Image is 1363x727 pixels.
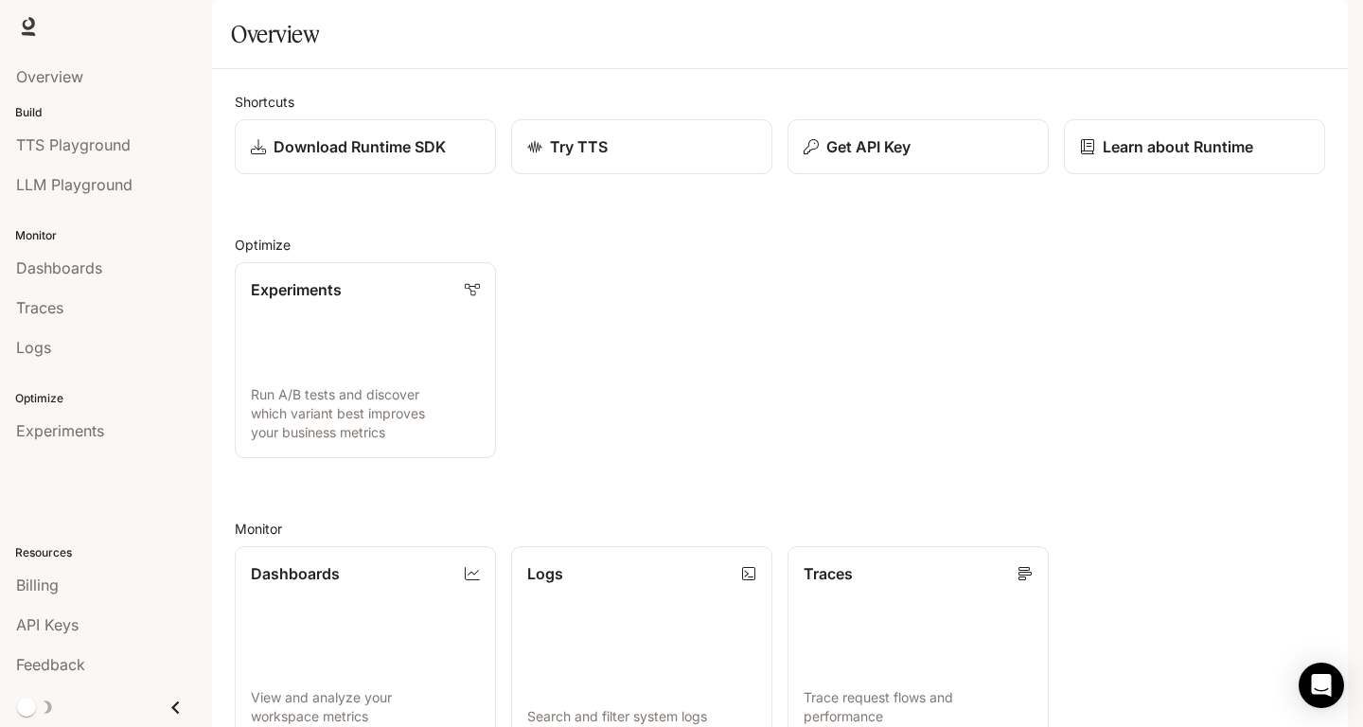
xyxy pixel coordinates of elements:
p: Get API Key [826,135,911,158]
a: Learn about Runtime [1064,119,1325,174]
h2: Shortcuts [235,92,1325,112]
p: Run A/B tests and discover which variant best improves your business metrics [251,385,480,442]
p: Experiments [251,278,342,301]
p: View and analyze your workspace metrics [251,688,480,726]
p: Learn about Runtime [1103,135,1253,158]
a: ExperimentsRun A/B tests and discover which variant best improves your business metrics [235,262,496,458]
h1: Overview [231,15,319,53]
p: Search and filter system logs [527,707,756,726]
p: Try TTS [550,135,608,158]
p: Dashboards [251,562,340,585]
p: Trace request flows and performance [804,688,1033,726]
p: Logs [527,562,563,585]
a: Download Runtime SDK [235,119,496,174]
div: Open Intercom Messenger [1299,663,1344,708]
button: Get API Key [788,119,1049,174]
h2: Monitor [235,519,1325,539]
p: Traces [804,562,853,585]
a: Try TTS [511,119,772,174]
p: Download Runtime SDK [274,135,446,158]
h2: Optimize [235,235,1325,255]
